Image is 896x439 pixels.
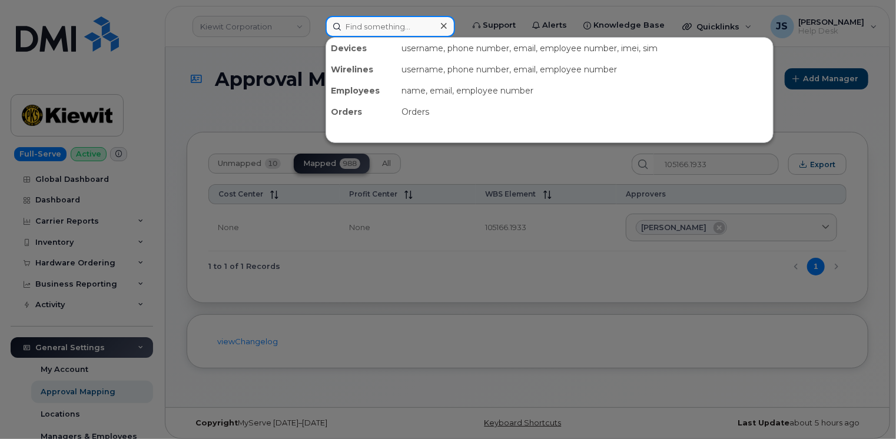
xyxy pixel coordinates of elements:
div: name, email, employee number [397,80,773,101]
div: username, phone number, email, employee number [397,59,773,80]
div: Orders [326,101,397,122]
div: Devices [326,38,397,59]
div: Orders [397,101,773,122]
iframe: Messenger Launcher [845,388,887,430]
div: username, phone number, email, employee number, imei, sim [397,38,773,59]
div: Wirelines [326,59,397,80]
div: Employees [326,80,397,101]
